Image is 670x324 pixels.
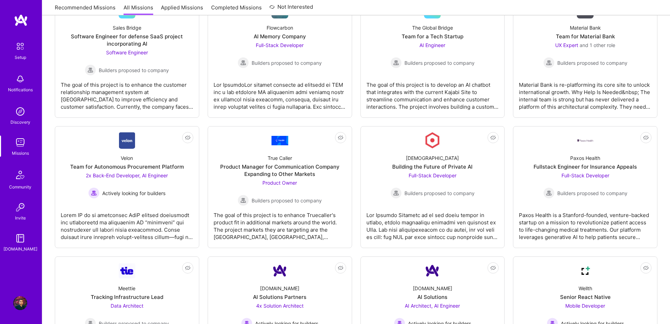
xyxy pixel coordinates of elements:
[269,3,313,15] a: Not Interested
[15,214,26,222] div: Invite
[402,33,463,40] div: Team for a Tech Startup
[85,64,96,76] img: Builders proposed to company
[260,285,299,292] div: [DOMAIN_NAME]
[119,263,135,278] img: Company Logo
[214,163,346,178] div: Product Manager for Communication Company Expanding to Other Markets
[55,4,116,15] a: Recommended Missions
[543,187,554,199] img: Builders proposed to company
[111,303,143,309] span: Data Architect
[185,265,191,271] i: icon EyeClosed
[338,265,343,271] i: icon EyeClosed
[9,183,31,191] div: Community
[13,72,27,86] img: bell
[570,154,600,162] div: Paxos Health
[392,163,472,170] div: Building the Future of Private AI
[13,105,27,118] img: discovery
[271,262,288,279] img: Company Logo
[404,190,475,197] span: Builders proposed to company
[271,136,288,145] img: Company Logo
[556,33,615,40] div: Team for Material Bank
[214,132,346,242] a: Company LogoTrue CallerProduct Manager for Communication Company Expanding to Other MarketsProduc...
[8,86,33,93] div: Notifications
[490,265,496,271] i: icon EyeClosed
[490,135,496,140] i: icon EyeClosed
[61,33,193,47] div: Software Engineer for defense SaaS project incorporating AI
[557,190,627,197] span: Builders proposed to company
[214,206,346,241] div: The goal of this project is to enhance Truecaller's product fit in additional markets around the ...
[13,296,27,310] img: User Avatar
[366,2,499,112] a: The Global BridgeTeam for a Tech StartupAI Engineer Builders proposed to companyBuilders proposed...
[214,2,346,112] a: Company LogoFlowcarbonAI Memory CompanyFull-Stack Developer Builders proposed to companyBuilders ...
[61,2,193,112] a: Sales BridgeSoftware Engineer for defense SaaS project incorporating AISoftware Engineer Builders...
[61,206,193,241] div: Lorem IP do si ametconsec AdiP elitsed doeiusmodt inc utlaboreetd ma aliquaenim AD “minimveni” qu...
[88,187,99,199] img: Actively looking for builders
[577,262,594,279] img: Company Logo
[413,285,452,292] div: [DOMAIN_NAME]
[412,24,453,31] div: The Global Bridge
[570,24,601,31] div: Material Bank
[119,132,135,149] img: Company Logo
[256,42,304,48] span: Full-Stack Developer
[99,67,169,74] span: Builders proposed to company
[555,42,578,48] span: UX Expert
[579,285,592,292] div: Wellth
[405,303,460,309] span: AI Architect, AI Engineer
[424,262,441,279] img: Company Logo
[254,33,306,40] div: AI Memory Company
[419,42,445,48] span: AI Engineer
[161,4,203,15] a: Applied Missions
[565,303,605,309] span: Mobile Developer
[390,57,402,68] img: Builders proposed to company
[366,132,499,242] a: Company Logo[DEMOGRAPHIC_DATA]Building the Future of Private AIFull-Stack Developer Builders prop...
[580,42,615,48] span: and 1 other role
[106,49,148,55] span: Software Engineer
[15,54,26,61] div: Setup
[338,135,343,140] i: icon EyeClosed
[268,154,292,162] div: True Caller
[252,59,322,67] span: Builders proposed to company
[519,206,652,241] div: Paxos Health is a Stanford-founded, venture-backed startup on a mission to revolutionize patient ...
[262,180,297,186] span: Product Owner
[10,118,30,126] div: Discovery
[238,57,249,68] img: Builders proposed to company
[424,132,441,149] img: Company Logo
[534,163,637,170] div: Fullstack Engineer for Insurance Appeals
[70,163,184,170] div: Team for Autonomous Procurement Platform
[91,293,163,301] div: Tracking Infrastructure Lead
[13,39,28,54] img: setup
[366,76,499,110] div: The goal of this project is to develop an AI chatbot that integrates with the current Kajabi Site...
[14,14,28,26] img: logo
[543,57,554,68] img: Builders proposed to company
[256,303,304,309] span: 4x Solution Architect
[13,136,27,149] img: teamwork
[519,76,652,110] div: Material Bank is re-platforming its core site to unlock international growth. Why Help Is Needed&...
[560,293,611,301] div: Senior React Native
[102,190,165,197] span: Actively looking for builders
[519,132,652,242] a: Company LogoPaxos HealthFullstack Engineer for Insurance AppealsFull-Stack Developer Builders pro...
[113,24,141,31] div: Sales Bridge
[3,245,37,253] div: [DOMAIN_NAME]
[211,4,262,15] a: Completed Missions
[12,296,29,310] a: User Avatar
[252,197,322,204] span: Builders proposed to company
[13,200,27,214] img: Invite
[185,135,191,140] i: icon EyeClosed
[214,76,346,110] div: Lor IpsumdoLor sitamet consecte ad elitsedd ei TEM inc u lab etdolore MA aliquaenim admi veniamq ...
[643,135,649,140] i: icon EyeClosed
[12,167,29,183] img: Community
[577,139,594,142] img: Company Logo
[124,4,153,15] a: All Missions
[557,59,627,67] span: Builders proposed to company
[404,59,475,67] span: Builders proposed to company
[366,206,499,241] div: Lor Ipsumdo Sitametc ad el sed doeiu tempor in utlabo, etdolo magnaaliqu enimadmi ven quisnost ex...
[519,2,652,112] a: Company LogoMaterial BankTeam for Material BankUX Expert and 1 other roleBuilders proposed to com...
[253,293,306,301] div: AI Solutions Partners
[118,285,135,292] div: Meettie
[12,149,29,157] div: Missions
[238,195,249,206] img: Builders proposed to company
[406,154,459,162] div: [DEMOGRAPHIC_DATA]
[417,293,447,301] div: AI Solutions
[267,24,293,31] div: Flowcarbon
[121,154,133,162] div: Velon
[390,187,402,199] img: Builders proposed to company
